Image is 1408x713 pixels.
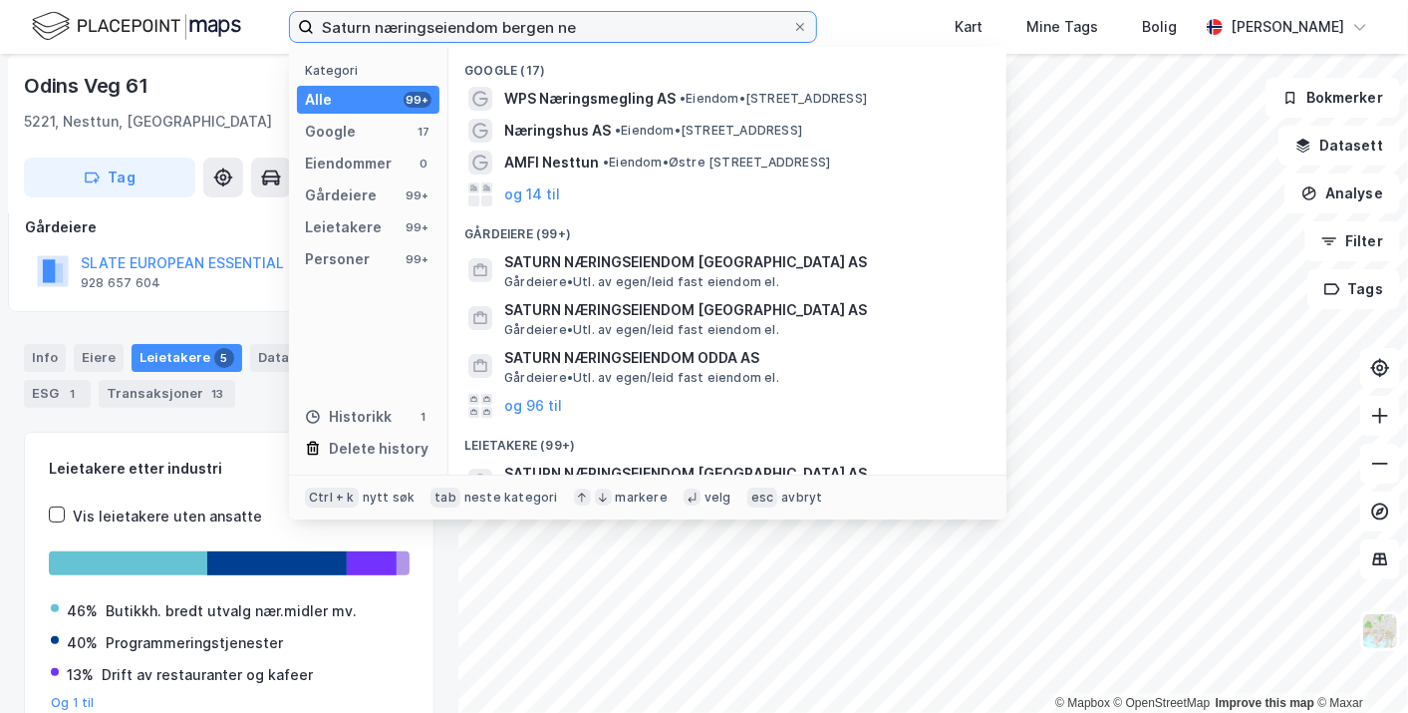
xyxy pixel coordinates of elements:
button: Filter [1304,221,1400,261]
div: 99+ [404,187,431,203]
button: Bokmerker [1266,78,1400,118]
div: Delete history [329,437,428,461]
div: Kart [955,15,983,39]
div: Personer [305,247,370,271]
div: Drift av restauranter og kafeer [102,663,313,687]
div: 928 657 604 [81,275,160,291]
span: WPS Næringsmegling AS [504,87,676,111]
img: Z [1361,612,1399,650]
div: Butikkh. bredt utvalg nær.midler mv. [106,599,357,623]
div: Info [24,344,66,372]
span: • [680,91,686,106]
button: Tags [1307,269,1400,309]
span: Gårdeiere • Utl. av egen/leid fast eiendom el. [504,322,779,338]
span: Gårdeiere • Utl. av egen/leid fast eiendom el. [504,274,779,290]
div: 5 [214,348,234,368]
div: esc [747,488,778,508]
div: 99+ [404,251,431,267]
span: Eiendom • [STREET_ADDRESS] [615,123,802,139]
span: Eiendom • Østre [STREET_ADDRESS] [603,155,830,171]
span: SATURN NÆRINGSEIENDOM [GEOGRAPHIC_DATA] AS [504,250,983,274]
span: Eiendom • [STREET_ADDRESS] [680,91,867,107]
div: Ctrl + k [305,488,359,508]
div: ESG [24,380,91,408]
span: SATURN NÆRINGSEIENDOM ODDA AS [504,346,983,370]
div: 99+ [404,92,431,108]
div: avbryt [781,490,822,506]
div: Datasett [250,344,325,372]
div: 5221, Nesttun, [GEOGRAPHIC_DATA] [24,110,272,134]
div: Leietakere [132,344,242,372]
div: Kategori [305,63,439,78]
div: [PERSON_NAME] [1231,15,1344,39]
span: SATURN NÆRINGSEIENDOM [GEOGRAPHIC_DATA] AS [504,298,983,322]
button: Analyse [1284,174,1400,213]
img: logo.f888ab2527a4732fd821a326f86c7f29.svg [32,9,241,44]
div: 0 [416,156,431,172]
div: 40% [67,631,98,655]
div: Programmeringstjenester [106,631,283,655]
div: Leietakere (99+) [448,422,1006,458]
div: tab [430,488,460,508]
div: Gårdeiere [25,215,433,239]
div: Leietakere etter industri [49,457,410,481]
div: 17 [416,124,431,140]
span: • [603,155,609,170]
div: Eiere [74,344,124,372]
div: nytt søk [363,490,416,506]
div: 46% [67,599,98,623]
span: Næringshus AS [504,119,611,143]
button: Datasett [1278,126,1400,166]
a: Mapbox [1055,696,1110,710]
div: Google [305,120,356,144]
button: Tag [24,158,195,197]
span: • [615,123,621,138]
div: Google (17) [448,47,1006,83]
button: og 14 til [504,182,560,206]
iframe: Chat Widget [1308,617,1408,713]
div: velg [704,490,731,506]
span: AMFI Nesttun [504,151,599,175]
div: 1 [416,409,431,425]
div: Transaksjoner [99,380,235,408]
div: Kontrollprogram for chat [1308,617,1408,713]
div: Historikk [305,405,392,429]
div: Eiendommer [305,152,392,176]
div: Odins Veg 61 [24,70,152,102]
div: Alle [305,88,332,112]
a: OpenStreetMap [1114,696,1211,710]
div: markere [616,490,668,506]
div: 99+ [404,219,431,235]
div: Vis leietakere uten ansatte [73,505,262,529]
div: Bolig [1142,15,1177,39]
div: Gårdeiere [305,183,377,207]
input: Søk på adresse, matrikkel, gårdeiere, leietakere eller personer [314,12,792,42]
span: Gårdeiere • Utl. av egen/leid fast eiendom el. [504,370,779,386]
a: Improve this map [1216,696,1314,710]
div: Mine Tags [1026,15,1098,39]
span: SATURN NÆRINGSEIENDOM [GEOGRAPHIC_DATA] AS [504,462,983,486]
button: Og 1 til [51,695,95,711]
div: 1 [63,384,83,404]
div: 13 [207,384,227,404]
div: Leietakere [305,215,382,239]
div: 13% [67,663,94,687]
div: neste kategori [464,490,558,506]
div: Gårdeiere (99+) [448,210,1006,246]
button: og 96 til [504,394,562,418]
